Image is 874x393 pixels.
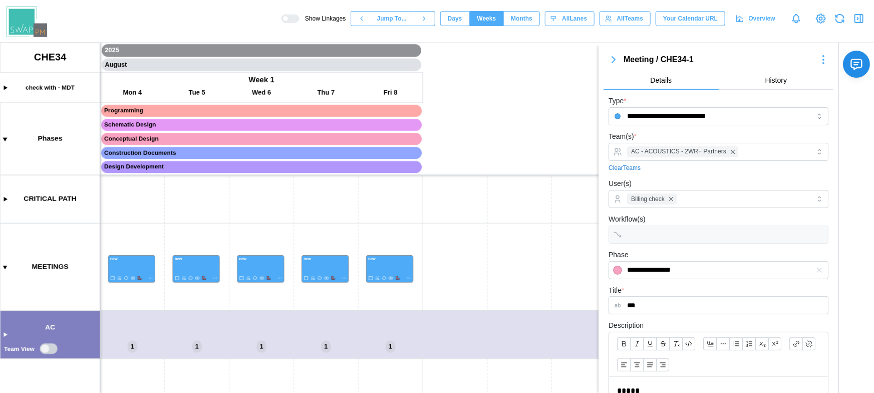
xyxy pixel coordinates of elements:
[448,12,462,26] span: Days
[7,7,47,37] img: Swap PM Logo
[630,358,643,371] button: Align text: center
[631,147,726,156] span: AC - ACOUSTICS - 2WR+ Partners
[765,77,787,84] span: History
[631,194,665,204] span: Billing check
[377,12,407,26] span: Jump To...
[609,163,641,173] a: Clear Teams
[609,131,637,142] label: Team(s)
[749,12,775,26] span: Overview
[755,337,768,350] button: Subscript
[477,12,496,26] span: Weeks
[650,77,672,84] span: Details
[617,358,630,371] button: Align text: left
[617,12,643,26] span: All Teams
[656,337,669,350] button: Strikethrough
[768,337,781,350] button: Superscript
[814,12,828,26] a: View Project
[624,54,813,66] div: Meeting / CHE34-1
[703,337,716,350] button: Blockquote
[788,10,805,27] a: Notifications
[643,337,656,350] button: Underline
[562,12,587,26] span: All Lanes
[609,96,627,107] label: Type
[789,337,802,350] button: Link
[682,337,695,350] button: Code
[630,337,643,350] button: Italic
[609,178,632,189] label: User(s)
[609,320,644,331] label: Description
[716,337,729,350] button: Horizontal line
[742,337,755,350] button: Ordered list
[617,337,630,350] button: Bold
[511,12,532,26] span: Months
[299,15,346,23] span: Show Linkages
[852,12,866,26] button: Close Drawer
[669,337,682,350] button: Clear formatting
[833,12,847,26] button: Refresh Grid
[609,250,629,261] label: Phase
[643,358,656,371] button: Align text: justify
[663,12,718,26] span: Your Calendar URL
[729,337,742,350] button: Bullet list
[656,358,669,371] button: Align text: right
[609,214,646,225] label: Workflow(s)
[802,337,815,350] button: Remove link
[609,285,624,296] label: Title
